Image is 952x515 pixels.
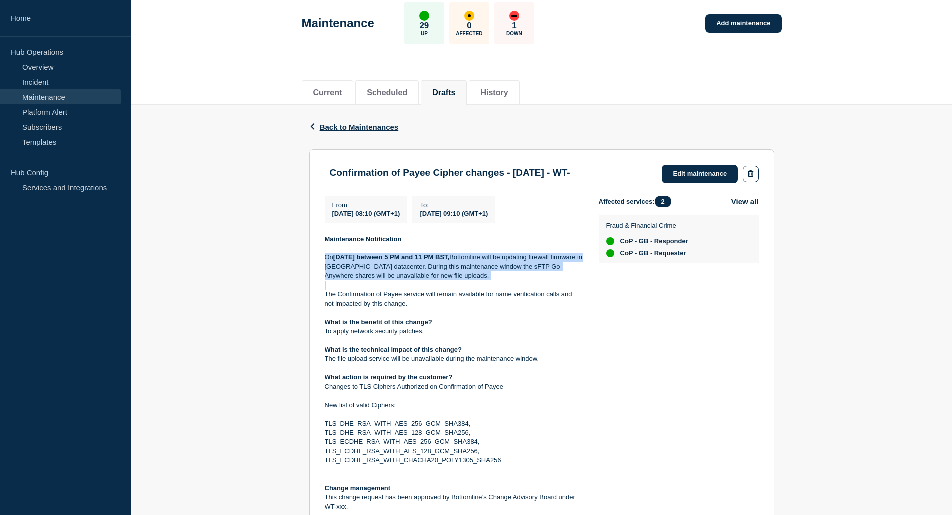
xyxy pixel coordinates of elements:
a: Add maintenance [705,14,781,33]
p: 0 [467,21,471,31]
p: Affected [456,31,482,36]
span: [DATE] 09:10 (GMT+1) [420,210,488,217]
p: TLS_ECDHE_RSA_WITH_AES_256_GCM_SHA384, [325,437,583,446]
p: Fraud & Financial Crime [606,222,688,229]
strong: What is the benefit of this change? [325,318,432,326]
p: Up [421,31,428,36]
p: TLS_ECDHE_RSA_WITH_CHACHA20_POLY1305_SHA256 [325,456,583,465]
button: View all [731,196,759,207]
div: up [606,237,614,245]
p: TLS_DHE_RSA_WITH_AES_128_GCM_SHA256, [325,428,583,437]
p: Down [506,31,522,36]
p: To apply network security patches. [325,327,583,336]
button: Scheduled [367,88,407,97]
p: The Confirmation of Payee service will remain available for name verification calls and not impac... [325,290,583,308]
span: Affected services: [599,196,676,207]
div: affected [464,11,474,21]
button: History [480,88,508,97]
p: Changes to TLS Ciphers Authorized on Confirmation of Payee [325,382,583,391]
a: Edit maintenance [662,165,738,183]
h1: Maintenance [302,16,374,30]
button: Drafts [432,88,455,97]
div: down [509,11,519,21]
strong: [DATE] between 5 PM and 11 PM BST, [333,253,449,261]
p: From : [332,201,400,209]
p: The file upload service will be unavailable during the maintenance window. [325,354,583,363]
div: up [419,11,429,21]
p: TLS_DHE_RSA_WITH_AES_256_GCM_SHA384, [325,419,583,428]
span: [DATE] 08:10 (GMT+1) [332,210,400,217]
p: To : [420,201,488,209]
strong: What action is required by the customer? [325,373,453,381]
span: Back to Maintenances [320,123,399,131]
strong: Maintenance Notification [325,235,402,243]
div: up [606,249,614,257]
button: Back to Maintenances [309,123,399,131]
button: Current [313,88,342,97]
span: CoP - GB - Requester [620,249,686,257]
p: 29 [419,21,429,31]
span: CoP - GB - Responder [620,237,688,245]
p: This change request has been approved by Bottomline’s Change Advisory Board under WT-xxx. [325,493,583,511]
strong: What is the technical impact of this change? [325,346,462,353]
strong: Change management [325,484,390,492]
h3: Confirmation of Payee Cipher changes - [DATE] - WT- [330,167,570,178]
span: 2 [655,196,671,207]
p: TLS_ECDHE_RSA_WITH_AES_128_GCM_SHA256, [325,447,583,456]
p: On Bottomline will be updating firewall firmware in [GEOGRAPHIC_DATA] datacenter. During this mai... [325,253,583,280]
p: New list of valid Ciphers: [325,401,583,410]
p: 1 [512,21,516,31]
